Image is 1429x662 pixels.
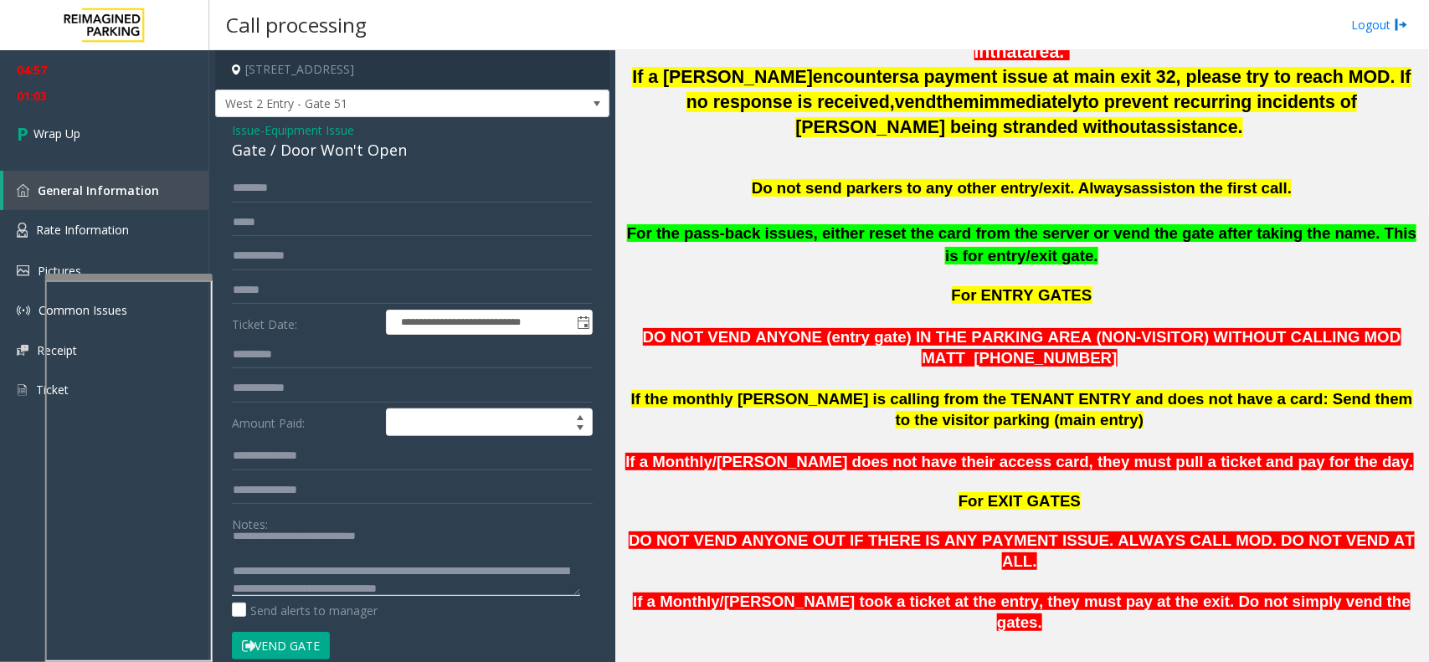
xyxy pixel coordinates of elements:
[568,409,592,423] span: Increase value
[974,16,1375,61] span: This is the only lane in
[37,342,77,358] span: Receipt
[1132,179,1176,197] span: assist
[629,531,1415,569] span: DO NOT VEND ANYONE OUT IF THERE IS ANY PAYMENT ISSUE. ALWAYS CALL MOD. DO NOT VEND AT ALL.
[633,593,1411,631] span: If a Monthly/[PERSON_NAME] took a ticket at the entry, they must pay at the exit. Do not simply v...
[686,67,1411,112] span: a payment issue at main exit 32, please try to reach MOD. If no response is received,
[1238,117,1243,137] span: .
[218,4,375,45] h3: Call processing
[228,408,382,437] label: Amount Paid:
[265,121,354,139] span: Equipment Issue
[1023,42,1065,62] span: area.
[38,263,81,279] span: Pictures
[625,453,1413,470] span: If a Monthly/[PERSON_NAME] does not have their access card, they must pull a ticket and pay for t...
[17,345,28,356] img: 'icon'
[33,125,80,142] span: Wrap Up
[1395,16,1408,33] img: logout
[216,90,530,117] span: West 2 Entry - Gate 51
[232,602,378,619] label: Send alerts to manager
[627,224,1416,264] span: For the pass-back issues, either reset the card from the server or vend the gate after taking the...
[990,42,1023,63] span: that
[17,304,30,317] img: 'icon'
[17,382,28,398] img: 'icon'
[17,265,29,276] img: 'icon'
[937,92,979,112] span: them
[979,92,1082,112] span: immediately
[1147,117,1238,137] span: assistance
[632,67,813,87] span: If a [PERSON_NAME]
[260,122,354,138] span: -
[813,67,909,87] span: encounters
[36,382,69,398] span: Ticket
[36,222,129,238] span: Rate Information
[3,171,209,210] a: General Information
[17,223,28,238] img: 'icon'
[895,92,937,113] span: vend
[228,310,382,335] label: Ticket Date:
[232,510,268,533] label: Notes:
[1176,179,1292,197] span: on the first call.
[232,121,260,139] span: Issue
[568,423,592,436] span: Decrease value
[1351,16,1408,33] a: Logout
[232,139,593,162] div: Gate / Door Won't Open
[631,390,1413,429] span: If the monthly [PERSON_NAME] is calling from the TENANT ENTRY and does not have a card: Send them...
[959,492,1081,510] span: For EXIT GATES
[17,184,29,197] img: 'icon'
[573,310,592,334] span: Toggle popup
[232,632,330,660] button: Vend Gate
[215,50,609,90] h4: [STREET_ADDRESS]
[38,182,159,198] span: General Information
[643,328,1401,367] span: DO NOT VEND ANYONE (entry gate) IN THE PARKING AREA (NON-VISITOR) WITHOUT CALLING MOD MATT [PHONE...
[952,286,1092,304] span: For ENTRY GATES
[752,179,1132,197] span: Do not send parkers to any other entry/exit. Always
[39,302,127,318] span: Common Issues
